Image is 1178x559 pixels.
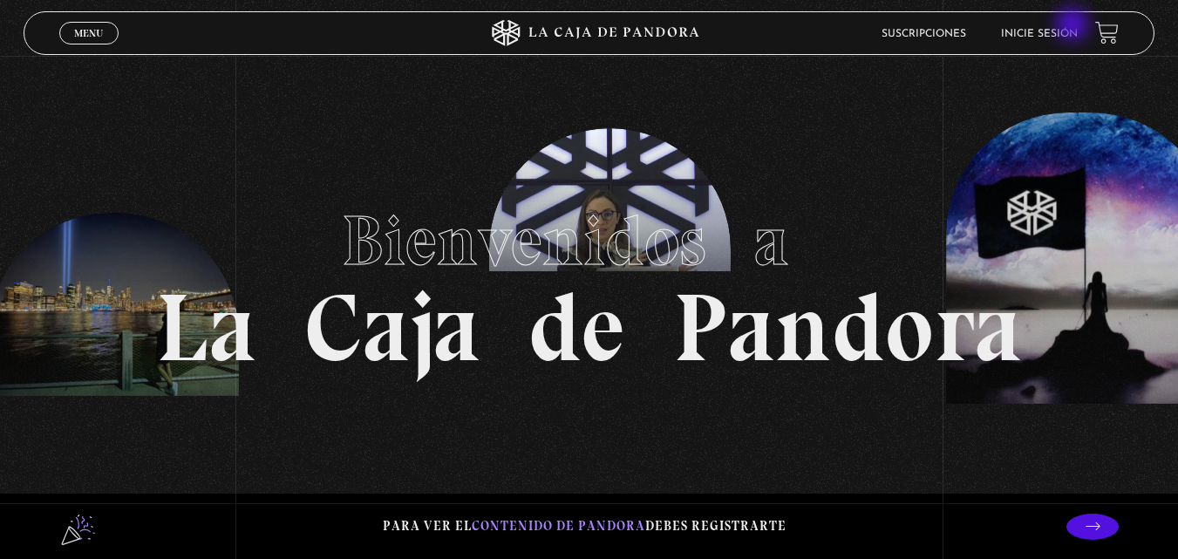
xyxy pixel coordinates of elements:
span: Menu [74,28,103,38]
a: Inicie sesión [1001,29,1078,39]
span: Cerrar [68,43,109,55]
a: Suscripciones [882,29,966,39]
a: View your shopping cart [1095,21,1119,44]
h1: La Caja de Pandora [156,184,1022,376]
p: Para ver el debes registrarte [383,515,786,538]
span: Bienvenidos a [342,199,837,283]
span: contenido de Pandora [472,518,645,534]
